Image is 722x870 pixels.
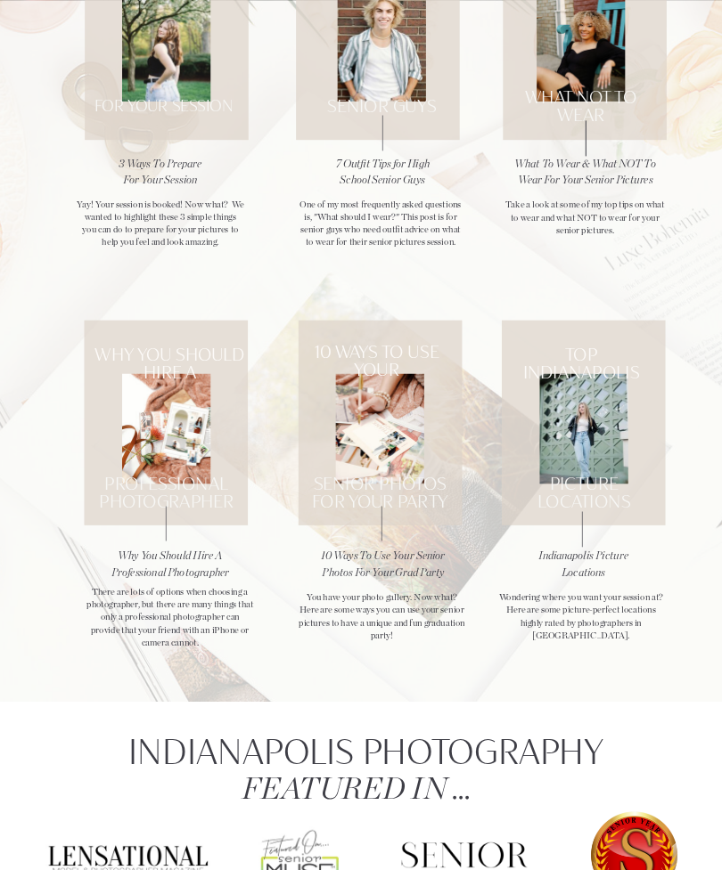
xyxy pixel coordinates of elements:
[496,345,667,383] a: TOPINDIanapolis
[308,474,451,512] h1: Senior Photos for your Party
[497,591,664,644] p: Wondering where you want your session at? Here are some picture-perfect locations highly rated by...
[317,549,447,581] h3: 10 Ways To Use Your Senior Photos For Your Grad Party
[496,345,667,383] h1: TOP INDIanapolis
[513,474,655,512] a: PICTURE Locations
[95,474,238,492] a: Professional Photographer
[43,733,690,784] h2: Indianapolis Photography
[329,156,436,189] a: 7 Outfit Tips for High School Senior Guys
[512,156,659,199] a: What To Wear & What NOT To Wear For Your Senior Pictures
[518,549,648,581] a: Indianapolis Picture Locations
[502,199,669,263] p: Take a look at some of my top tips on what to wear and what NOT to wear for your senior pictures.
[93,96,235,115] a: FOR YOUR SESSION
[104,549,234,581] a: Why You Should Hire A Professional Photographer
[135,775,578,806] h2: Featured In ...
[291,342,463,380] h1: 10 Ways to Use your
[86,586,253,650] p: There are lots of options when choosing a photographer, but there are many things that only a pro...
[297,198,464,262] p: One of my most frequently asked questions is, "What should I wear?" This post is for senior guys ...
[310,96,453,115] a: SENIOR GUYS
[510,87,652,106] a: WHat Not To Wear
[116,156,204,189] a: 3 Ways To Prepare For Your Session
[85,345,256,383] a: WHY YOU Should Hire A
[299,591,465,644] p: You have your photo gallery. Now what? Here are some ways you can use your senior pictures to hav...
[77,198,243,262] p: Yay! Your session is booked! Now what? We wanted to highlight these 3 simple things you can do to...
